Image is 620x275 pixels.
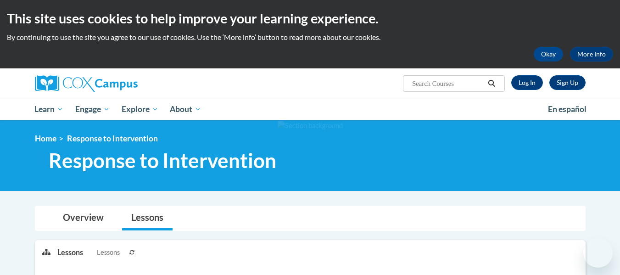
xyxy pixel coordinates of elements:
[164,99,207,120] a: About
[75,104,110,115] span: Engage
[29,99,70,120] a: Learn
[570,47,613,62] a: More Info
[34,104,63,115] span: Learn
[97,247,120,258] span: Lessons
[49,148,276,173] span: Response to Intervention
[7,32,613,42] p: By continuing to use the site you agree to our use of cookies. Use the ‘More info’ button to read...
[116,99,164,120] a: Explore
[170,104,201,115] span: About
[548,104,586,114] span: En español
[54,206,113,230] a: Overview
[485,78,498,89] button: Search
[411,78,485,89] input: Search Courses
[57,247,83,258] p: Lessons
[122,104,158,115] span: Explore
[69,99,116,120] a: Engage
[278,121,343,131] img: Section background
[534,47,563,62] button: Okay
[549,75,586,90] a: Register
[35,75,209,92] a: Cox Campus
[511,75,543,90] a: Log In
[122,206,173,230] a: Lessons
[542,100,592,119] a: En español
[35,134,56,143] a: Home
[67,134,158,143] span: Response to Intervention
[583,238,613,268] iframe: Button to launch messaging window
[7,9,613,28] h2: This site uses cookies to help improve your learning experience.
[35,75,138,92] img: Cox Campus
[21,99,599,120] div: Main menu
